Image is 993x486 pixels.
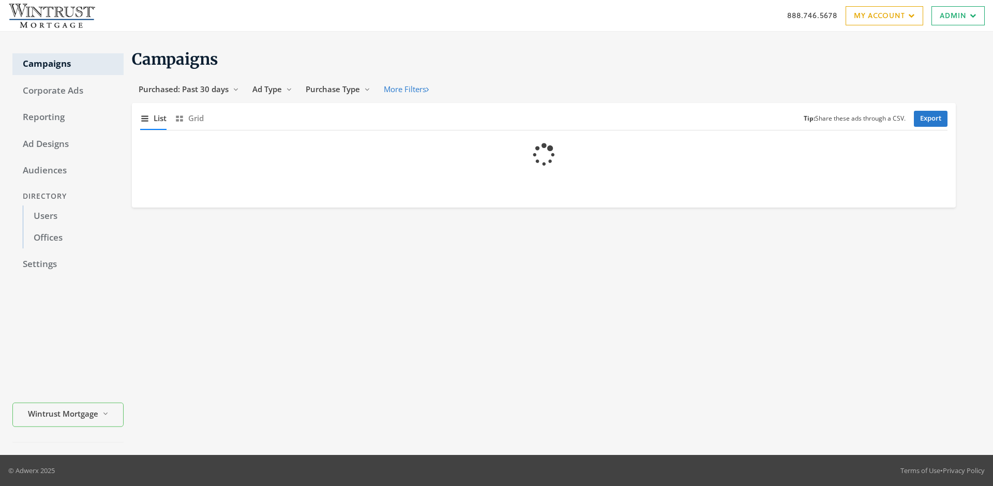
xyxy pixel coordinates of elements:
button: Purchase Type [299,80,377,99]
a: Settings [12,254,124,275]
a: 888.746.5678 [787,10,837,21]
span: Purchase Type [306,84,360,94]
small: Share these ads through a CSV. [804,114,906,124]
span: Purchased: Past 30 days [139,84,229,94]
button: List [140,107,167,129]
span: Ad Type [252,84,282,94]
span: Grid [188,112,204,124]
b: Tip: [804,114,815,123]
button: More Filters [377,80,435,99]
button: Purchased: Past 30 days [132,80,246,99]
span: Campaigns [132,49,218,69]
button: Wintrust Mortgage [12,403,124,427]
div: • [900,465,985,476]
p: © Adwerx 2025 [8,465,55,476]
span: Wintrust Mortgage [28,408,98,420]
a: Campaigns [12,53,124,75]
a: Ad Designs [12,134,124,155]
img: Adwerx [8,3,95,28]
div: Directory [12,187,124,206]
a: Export [914,111,947,127]
button: Grid [175,107,204,129]
a: Users [23,205,124,227]
a: Corporate Ads [12,80,124,102]
a: Privacy Policy [943,466,985,475]
button: Ad Type [246,80,299,99]
a: My Account [846,6,923,25]
a: Admin [931,6,985,25]
a: Reporting [12,107,124,128]
a: Audiences [12,160,124,182]
a: Offices [23,227,124,249]
span: List [154,112,167,124]
a: Terms of Use [900,466,940,475]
